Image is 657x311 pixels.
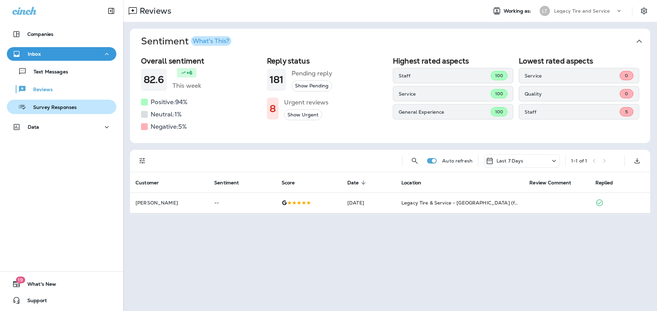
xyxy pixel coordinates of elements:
[284,97,328,108] h5: Urgent reviews
[495,73,503,79] span: 100
[625,109,628,115] span: 5
[26,87,53,93] p: Reviews
[7,47,116,61] button: Inbox
[26,104,77,111] p: Survey Responses
[27,31,53,37] p: Companies
[401,200,594,206] span: Legacy Tire & Service - [GEOGRAPHIC_DATA] (formerly Magic City Tire & Service)
[267,57,387,65] h2: Reply status
[151,109,182,120] h5: Neutral: 1 %
[21,281,56,289] span: What's New
[172,80,201,91] h5: This week
[137,6,171,16] p: Reviews
[399,109,491,115] p: General Experience
[141,36,231,47] h1: Sentiment
[292,80,332,91] button: Show Pending
[401,180,421,186] span: Location
[141,57,261,65] h2: Overall sentiment
[21,298,47,306] span: Support
[540,6,550,16] div: LT
[342,193,396,213] td: [DATE]
[16,277,25,283] span: 19
[136,180,168,186] span: Customer
[7,294,116,307] button: Support
[595,180,613,186] span: Replied
[209,193,276,213] td: --
[7,64,116,79] button: Text Messages
[136,180,159,186] span: Customer
[27,69,68,75] p: Text Messages
[214,180,239,186] span: Sentiment
[571,158,587,164] div: 1 - 1 of 1
[270,74,283,85] h1: 181
[525,109,620,115] p: Staff
[28,124,39,130] p: Data
[347,180,368,186] span: Date
[282,180,295,186] span: Score
[630,154,644,168] button: Export as CSV
[393,57,513,65] h2: Highest rated aspects
[7,27,116,41] button: Companies
[442,158,473,164] p: Auto refresh
[495,109,503,115] span: 100
[130,54,650,143] div: SentimentWhat's This?
[151,97,188,108] h5: Positive: 94 %
[193,38,229,44] div: What's This?
[401,180,430,186] span: Location
[525,91,620,97] p: Quality
[7,82,116,96] button: Reviews
[525,73,620,79] p: Service
[136,29,656,54] button: SentimentWhat's This?
[144,74,164,85] h1: 82.6
[408,154,422,168] button: Search Reviews
[136,200,203,206] p: [PERSON_NAME]
[638,5,650,17] button: Settings
[497,158,524,164] p: Last 7 Days
[495,91,503,97] span: 100
[28,51,41,57] p: Inbox
[284,109,322,121] button: Show Urgent
[554,8,610,14] p: Legacy Tire and Service
[186,69,192,76] p: +6
[399,91,491,97] p: Service
[519,57,639,65] h2: Lowest rated aspects
[136,154,149,168] button: Filters
[595,180,622,186] span: Replied
[625,73,628,79] span: 0
[399,73,491,79] p: Staff
[529,180,580,186] span: Review Comment
[625,91,628,97] span: 0
[292,68,332,79] h5: Pending reply
[7,120,116,134] button: Data
[151,121,187,132] h5: Negative: 5 %
[347,180,359,186] span: Date
[102,4,121,18] button: Collapse Sidebar
[7,100,116,114] button: Survey Responses
[529,180,571,186] span: Review Comment
[214,180,248,186] span: Sentiment
[191,36,231,46] button: What's This?
[504,8,533,14] span: Working as:
[282,180,304,186] span: Score
[270,103,276,114] h1: 8
[7,277,116,291] button: 19What's New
